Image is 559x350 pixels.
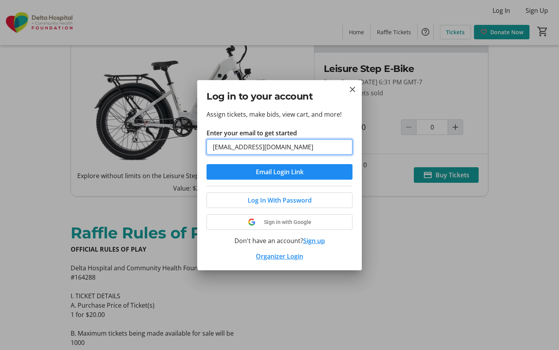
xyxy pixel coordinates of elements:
button: Email Login Link [207,164,352,180]
button: Sign up [303,236,325,245]
button: Log In With Password [207,192,352,208]
span: Sign in with Google [264,219,311,225]
p: Assign tickets, make bids, view cart, and more! [207,110,352,119]
h2: Log in to your account [207,89,352,103]
span: Email Login Link [256,167,304,177]
button: Sign in with Google [207,214,352,230]
button: Close [348,85,357,94]
input: Email Address [207,139,352,155]
span: Log In With Password [248,196,312,205]
a: Organizer Login [256,252,303,261]
label: Enter your email to get started [207,128,297,138]
div: Don't have an account? [207,236,352,245]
